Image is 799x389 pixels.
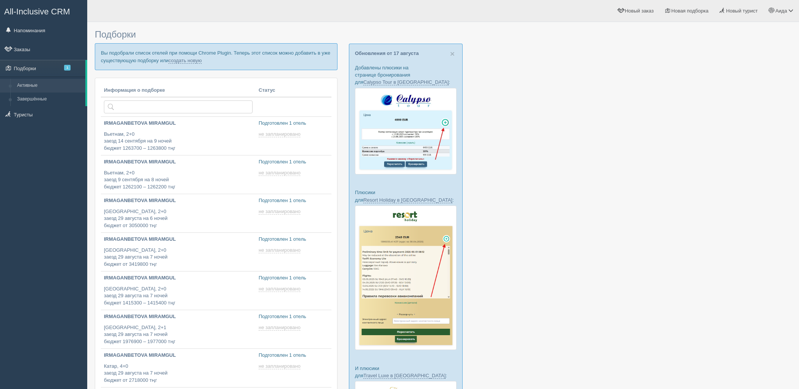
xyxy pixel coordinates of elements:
[104,120,253,127] p: IRMAGANBETOVA MIRAMGUL
[259,131,302,137] a: не запланировано
[363,197,452,203] a: Resort Holiday в [GEOGRAPHIC_DATA]
[259,197,328,204] p: Подготовлен 1 отель
[104,208,253,229] p: [GEOGRAPHIC_DATA], 2+0 заезд 29 августа на 6 ночей бюджет от 3050000 тңг
[355,50,419,56] a: Обновления от 17 августа
[168,58,202,64] a: создать новую
[259,158,328,166] p: Подготовлен 1 отель
[95,43,337,70] p: Вы подобрали список отелей при помощи Chrome Plugin. Теперь этот список можно добавить в уже суще...
[259,170,300,176] span: не запланировано
[104,274,253,282] p: IRMAGANBETOVA MIRAMGUL
[259,363,300,369] span: не запланировано
[259,131,300,137] span: не запланировано
[259,209,302,215] a: не запланировано
[101,194,256,232] a: IRMAGANBETOVA MIRAMGUL [GEOGRAPHIC_DATA], 2+0заезд 29 августа на 6 ночейбюджет от 3050000 тңг
[95,29,136,39] span: Подборки
[64,65,71,71] span: 1
[104,158,253,166] p: IRMAGANBETOVA MIRAMGUL
[355,64,457,86] p: Добавлены плюсики на странице бронирования для :
[259,209,300,215] span: не запланировано
[104,100,253,113] input: Поиск по стране или туристу
[259,325,302,331] a: не запланировано
[726,8,758,14] span: Новый турист
[104,352,253,359] p: IRMAGANBETOVA MIRAMGUL
[355,365,457,379] p: И плюсики для :
[450,50,455,58] button: Close
[259,120,328,127] p: Подготовлен 1 отель
[104,285,253,307] p: [GEOGRAPHIC_DATA], 2+0 заезд 29 августа на 7 ночей бюджет 1415300 – 1415400 тңг
[104,247,253,268] p: [GEOGRAPHIC_DATA], 2+0 заезд 29 августа на 7 ночей бюджет от 3419800 тңг
[101,84,256,97] th: Информация о подборке
[259,286,300,292] span: не запланировано
[259,247,302,253] a: не запланировано
[101,155,256,194] a: IRMAGANBETOVA MIRAMGUL Вьетнам, 2+0заезд 9 сентября на 8 ночейбюджет 1262100 – 1262200 тңг
[104,313,253,320] p: IRMAGANBETOVA MIRAMGUL
[775,8,787,14] span: Аида
[259,352,328,359] p: Подготовлен 1 отель
[450,49,455,58] span: ×
[104,131,253,152] p: Вьетнам, 2+0 заезд 14 сентября на 9 ночей бюджет 1263700 – 1263800 тңг
[101,271,256,310] a: IRMAGANBETOVA MIRAMGUL [GEOGRAPHIC_DATA], 2+0заезд 29 августа на 7 ночейбюджет 1415300 – 1415400 тңг
[355,205,457,350] img: resort-holiday-%D0%BF%D1%96%D0%B4%D0%B1%D1%96%D1%80%D0%BA%D0%B0-%D1%81%D1%80%D0%BC-%D0%B4%D0%BB%D...
[259,286,302,292] a: не запланировано
[259,313,328,320] p: Подготовлен 1 отель
[101,233,256,271] a: IRMAGANBETOVA MIRAMGUL [GEOGRAPHIC_DATA], 2+0заезд 29 августа на 7 ночейбюджет от 3419800 тңг
[104,324,253,345] p: [GEOGRAPHIC_DATA], 2+1 заезд 29 августа на 7 ночей бюджет 1976900 – 1977000 тңг
[14,79,85,93] a: Активные
[363,79,449,85] a: Calypso Tour в [GEOGRAPHIC_DATA]
[259,325,300,331] span: не запланировано
[101,349,256,387] a: IRMAGANBETOVA MIRAMGUL Катар, 4+0заезд 29 августа на 7 ночейбюджет от 2718000 тңг
[104,197,253,204] p: IRMAGANBETOVA MIRAMGUL
[104,169,253,191] p: Вьетнам, 2+0 заезд 9 сентября на 8 ночей бюджет 1262100 – 1262200 тңг
[14,93,85,106] a: Завершённые
[355,189,457,203] p: Плюсики для :
[101,310,256,348] a: IRMAGANBETOVA MIRAMGUL [GEOGRAPHIC_DATA], 2+1заезд 29 августа на 7 ночейбюджет 1976900 – 1977000 тңг
[355,88,457,175] img: calypso-tour-proposal-crm-for-travel-agency.jpg
[4,7,70,16] span: All-Inclusive CRM
[259,274,328,282] p: Подготовлен 1 отель
[104,363,253,384] p: Катар, 4+0 заезд 29 августа на 7 ночей бюджет от 2718000 тңг
[256,84,331,97] th: Статус
[259,170,302,176] a: не запланировано
[101,117,256,155] a: IRMAGANBETOVA MIRAMGUL Вьетнам, 2+0заезд 14 сентября на 9 ночейбюджет 1263700 – 1263800 тңг
[259,236,328,243] p: Подготовлен 1 отель
[259,363,302,369] a: не запланировано
[363,373,446,379] a: Travel Luxe в [GEOGRAPHIC_DATA]
[625,8,654,14] span: Новый заказ
[671,8,708,14] span: Новая подборка
[259,247,300,253] span: не запланировано
[104,236,253,243] p: IRMAGANBETOVA MIRAMGUL
[0,0,87,21] a: All-Inclusive CRM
